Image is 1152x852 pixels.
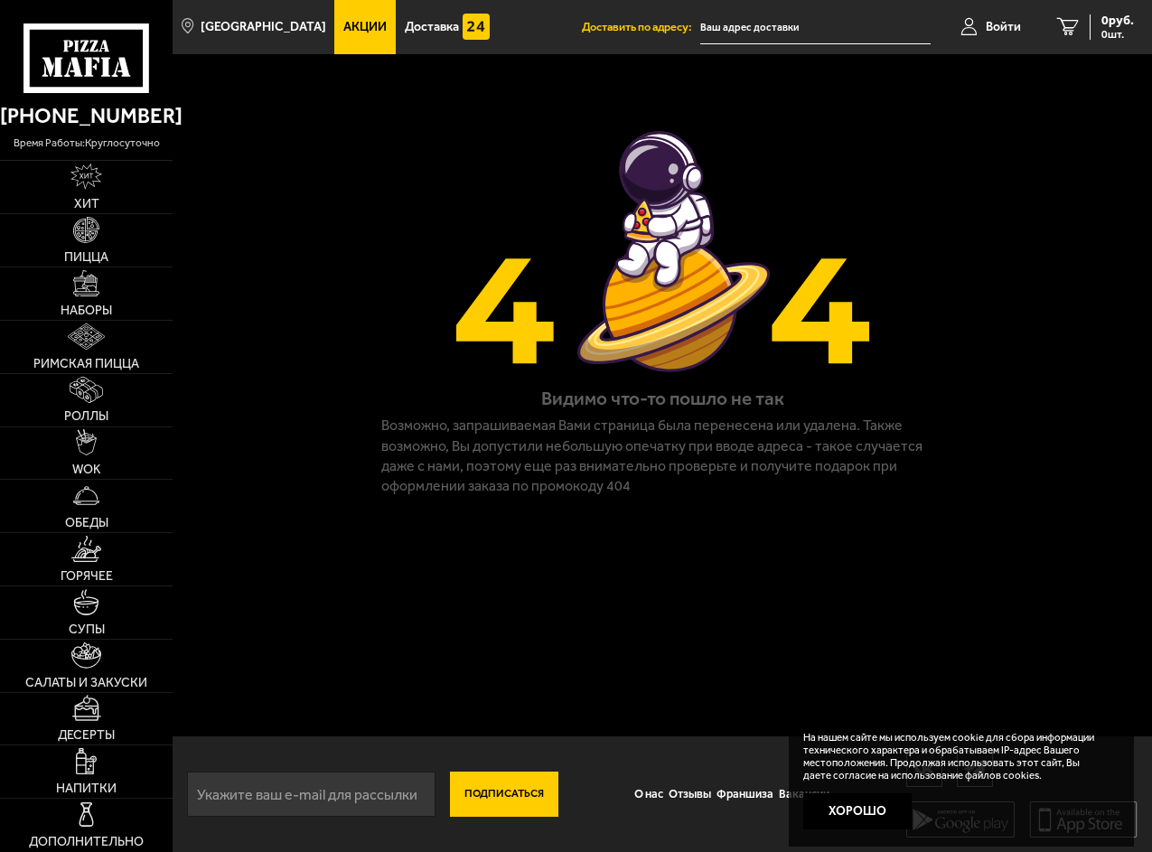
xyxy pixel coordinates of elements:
[453,123,873,381] img: Страница не найдена
[776,776,832,812] a: Вакансии
[64,251,108,264] span: Пицца
[64,410,108,423] span: Роллы
[25,677,147,689] span: Салаты и закуски
[986,21,1021,33] span: Войти
[714,776,776,812] a: Франшиза
[803,793,912,829] button: Хорошо
[201,21,326,33] span: [GEOGRAPHIC_DATA]
[700,11,931,44] input: Ваш адрес доставки
[632,776,666,812] a: О нас
[61,304,112,317] span: Наборы
[463,14,490,41] img: 15daf4d41897b9f0e9f617042186c801.svg
[541,385,784,411] h1: Видимо что-то пошло не так
[582,22,700,33] span: Доставить по адресу:
[56,782,117,795] span: Напитки
[450,772,558,817] button: Подписаться
[1101,14,1134,27] span: 0 руб.
[58,729,115,742] span: Десерты
[65,517,108,529] span: Обеды
[187,772,436,817] input: Укажите ваш e-mail для рассылки
[666,776,714,812] a: Отзывы
[343,21,387,33] span: Акции
[29,836,144,848] span: Дополнительно
[74,198,99,211] span: Хит
[803,732,1108,782] p: На нашем сайте мы используем cookie для сбора информации технического характера и обрабатываем IP...
[61,570,113,583] span: Горячее
[1101,29,1134,40] span: 0 шт.
[381,416,943,496] p: Возможно, запрашиваемая Вами страница была перенесена или удалена. Также возможно, Вы допустили н...
[33,358,139,370] span: Римская пицца
[69,623,105,636] span: Супы
[72,463,101,476] span: WOK
[405,21,459,33] span: Доставка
